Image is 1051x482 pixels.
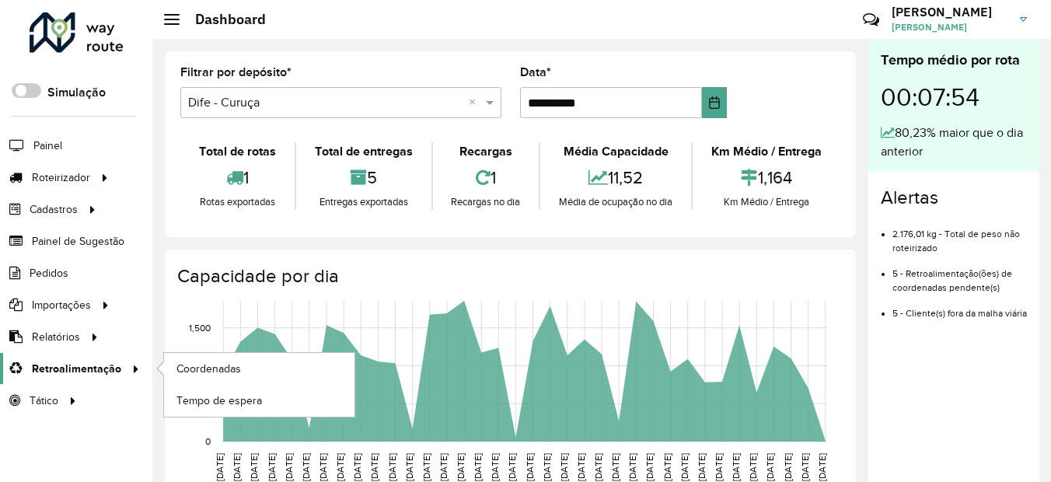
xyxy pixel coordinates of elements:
[387,453,397,481] text: [DATE]
[892,20,1008,34] span: [PERSON_NAME]
[177,265,840,288] h4: Capacidade por dia
[697,453,707,481] text: [DATE]
[456,453,466,481] text: [DATE]
[30,393,58,409] span: Tático
[32,233,124,250] span: Painel de Sugestão
[438,453,449,481] text: [DATE]
[892,295,1027,320] li: 5 - Cliente(s) fora da malha viária
[205,436,211,446] text: 0
[679,453,690,481] text: [DATE]
[180,11,266,28] h2: Dashboard
[32,169,90,186] span: Roteirizador
[697,161,836,194] div: 1,164
[164,385,354,416] a: Tempo de espera
[817,453,827,481] text: [DATE]
[881,124,1027,161] div: 80,23% maior que o dia anterior
[520,63,551,82] label: Data
[892,255,1027,295] li: 5 - Retroalimentação(ões) de coordenadas pendente(s)
[881,187,1027,209] h4: Alertas
[544,194,687,210] div: Média de ocupação no dia
[335,453,345,481] text: [DATE]
[697,194,836,210] div: Km Médio / Entrega
[469,93,482,112] span: Clear all
[881,71,1027,124] div: 00:07:54
[697,142,836,161] div: Km Médio / Entrega
[189,323,211,333] text: 1,500
[507,453,517,481] text: [DATE]
[284,453,294,481] text: [DATE]
[300,161,428,194] div: 5
[215,453,225,481] text: [DATE]
[765,453,775,481] text: [DATE]
[30,201,78,218] span: Cadastros
[184,142,291,161] div: Total de rotas
[544,161,687,194] div: 11,52
[369,453,379,481] text: [DATE]
[610,453,620,481] text: [DATE]
[301,453,311,481] text: [DATE]
[32,297,91,313] span: Importações
[854,3,888,37] a: Contato Rápido
[627,453,637,481] text: [DATE]
[267,453,277,481] text: [DATE]
[644,453,655,481] text: [DATE]
[473,453,483,481] text: [DATE]
[32,361,121,377] span: Retroalimentação
[352,453,362,481] text: [DATE]
[702,87,728,118] button: Choose Date
[30,265,68,281] span: Pedidos
[32,329,80,345] span: Relatórios
[300,194,428,210] div: Entregas exportadas
[892,215,1027,255] li: 2.176,01 kg - Total de peso não roteirizado
[184,161,291,194] div: 1
[33,138,62,154] span: Painel
[437,161,536,194] div: 1
[318,453,328,481] text: [DATE]
[437,194,536,210] div: Recargas no dia
[731,453,741,481] text: [DATE]
[881,50,1027,71] div: Tempo médio por rota
[176,361,241,377] span: Coordenadas
[404,453,414,481] text: [DATE]
[421,453,431,481] text: [DATE]
[748,453,758,481] text: [DATE]
[232,453,242,481] text: [DATE]
[525,453,535,481] text: [DATE]
[892,5,1008,19] h3: [PERSON_NAME]
[714,453,724,481] text: [DATE]
[176,393,262,409] span: Tempo de espera
[47,83,106,102] label: Simulação
[593,453,603,481] text: [DATE]
[490,453,500,481] text: [DATE]
[180,63,292,82] label: Filtrar por depósito
[544,142,687,161] div: Média Capacidade
[800,453,810,481] text: [DATE]
[662,453,672,481] text: [DATE]
[437,142,536,161] div: Recargas
[542,453,552,481] text: [DATE]
[559,453,569,481] text: [DATE]
[677,5,840,47] div: Críticas? Dúvidas? Elogios? Sugestões? Entre em contato conosco!
[783,453,793,481] text: [DATE]
[184,194,291,210] div: Rotas exportadas
[300,142,428,161] div: Total de entregas
[249,453,259,481] text: [DATE]
[164,353,354,384] a: Coordenadas
[576,453,586,481] text: [DATE]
